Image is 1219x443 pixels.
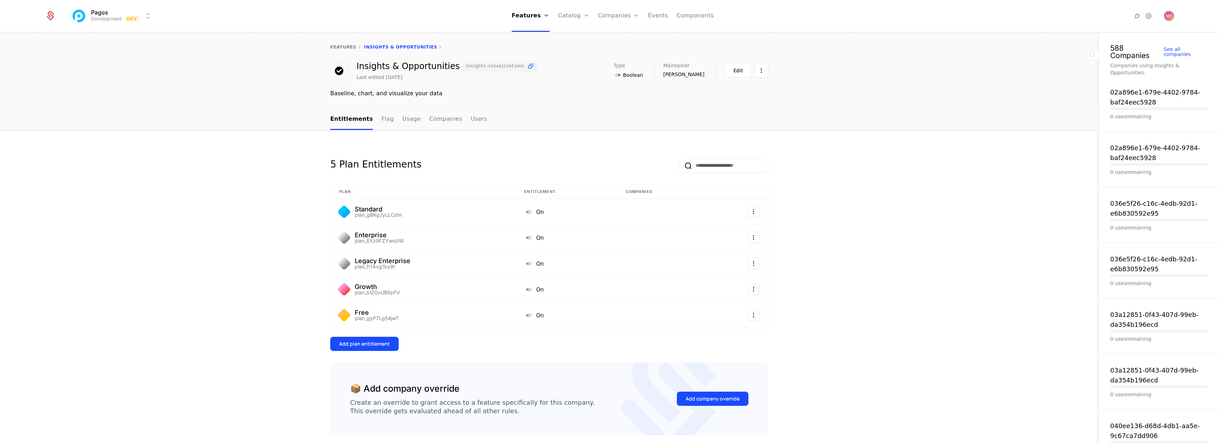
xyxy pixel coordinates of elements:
[355,284,400,290] div: Growth
[1110,87,1208,107] button: 02a896e1-679e-4402-9784-baf24eec5928
[748,232,759,243] button: Select action
[125,16,139,22] span: Dev
[330,159,421,173] div: 5 Plan Entitlements
[91,15,122,22] div: Development
[331,184,516,199] th: Plan
[663,63,690,68] span: Maintainer
[725,63,752,78] button: Edit
[1164,11,1174,21] button: Open user button
[1144,12,1153,20] a: Settings
[755,63,768,78] button: Select action
[71,7,88,24] img: Pagos
[1164,11,1174,21] img: Max Yefimovich
[1164,47,1208,57] div: See all companies
[429,109,462,130] a: Companies
[1110,199,1208,218] button: 036e5f26-c16c-4edb-92d1-e6b830592e95
[1110,421,1208,441] button: 040ee136-d68d-4db1-aa5e-9c67ca7dd906
[524,233,609,242] div: On
[73,8,152,24] button: Select environment
[748,309,759,321] button: Select action
[1110,113,1208,120] div: 0 uses remaining
[356,61,537,72] div: Insights & Opportunities
[1110,62,1208,76] div: Companies using Insights & Opportunities.
[623,72,643,79] span: Boolean
[686,395,740,402] div: Add company override
[355,238,404,243] div: plan_EXz9FZYwoUW
[91,10,108,15] span: Pagos
[748,284,759,295] button: Select action
[1110,224,1208,231] div: 0 uses remaining
[1110,254,1208,274] button: 036e5f26-c16c-4edb-92d1-e6b830592e95
[339,340,390,347] div: Add plan entitlement
[466,64,524,68] span: insights-visualizations
[1110,280,1208,287] div: 0 uses remaining
[330,109,768,130] nav: Main
[350,398,595,415] div: Create an override to grant access to a feature specifically for this company. This override gets...
[1110,44,1164,59] div: 588 Companies
[350,382,460,396] div: 📦 Add company override
[1110,335,1208,342] div: 0 uses remaining
[330,337,399,351] button: Add plan entitlement
[355,264,410,269] div: plan_fr1Axg1by9t
[748,206,759,217] button: Select action
[355,309,399,316] div: Free
[524,207,609,216] div: On
[330,109,487,130] ul: Choose Sub Page
[330,45,356,50] a: features
[330,109,373,130] a: Entitlements
[1110,169,1208,176] div: 0 uses remaining
[516,184,617,199] th: Entitlement
[356,74,403,81] div: Last edited [DATE]
[355,206,402,212] div: Standard
[355,212,402,217] div: plan_gBRgJyLLCdm
[403,109,421,130] a: Usage
[734,67,743,74] div: Edit
[355,232,404,238] div: Enterprise
[663,71,704,78] span: [PERSON_NAME]
[355,316,399,321] div: plan_gyP7Lg54jwT
[1110,143,1208,163] button: 02a896e1-679e-4402-9784-baf24eec5928
[524,259,609,268] div: On
[381,109,394,130] a: Flag
[330,89,768,98] div: Baseline, chart, and visualize your data
[617,184,708,199] th: Companies
[614,63,625,68] span: Type
[677,392,748,406] button: Add company override
[1110,365,1208,385] button: 03a12851-0f43-407d-99eb-da354b196ecd
[355,290,400,295] div: plan_biZGxUB8pFV
[471,109,487,130] a: Users
[1133,12,1141,20] a: Integrations
[1110,391,1208,398] div: 0 uses remaining
[524,285,609,294] div: On
[355,258,410,264] div: Legacy Enterprise
[748,258,759,269] button: Select action
[1110,310,1208,330] button: 03a12851-0f43-407d-99eb-da354b196ecd
[524,311,609,320] div: On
